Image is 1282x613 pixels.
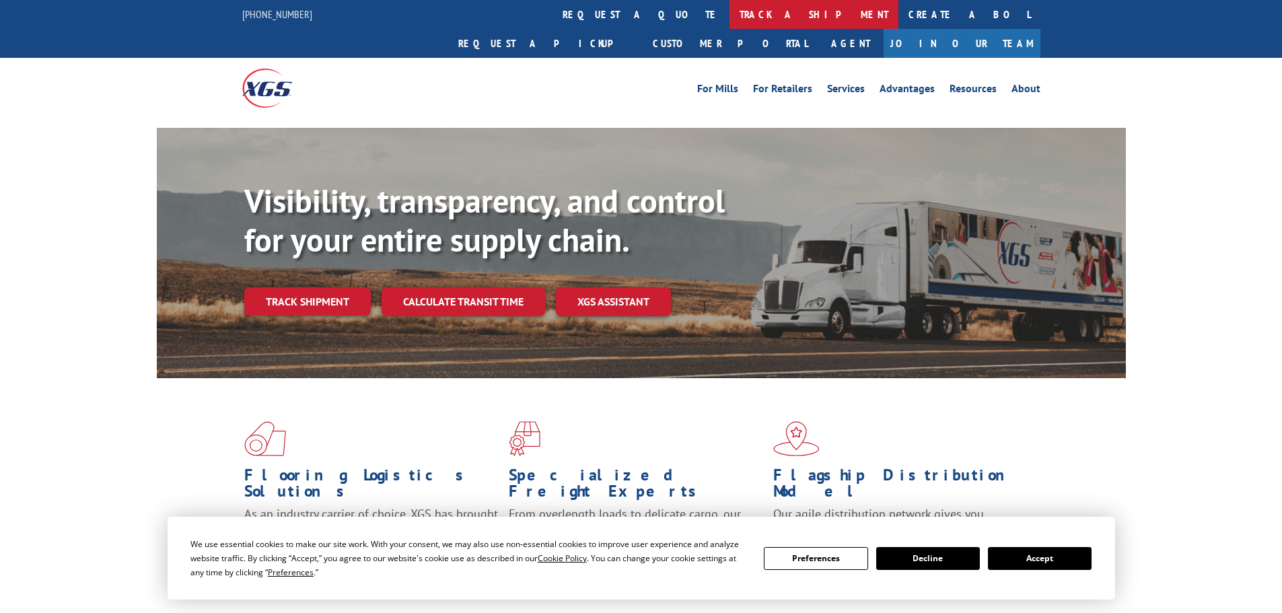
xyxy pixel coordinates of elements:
h1: Flooring Logistics Solutions [244,467,499,506]
a: Services [827,83,865,98]
span: As an industry carrier of choice, XGS has brought innovation and dedication to flooring logistics... [244,506,498,554]
span: Preferences [268,567,314,578]
a: For Retailers [753,83,812,98]
h1: Flagship Distribution Model [773,467,1028,506]
span: Cookie Policy [538,552,587,564]
button: Accept [988,547,1092,570]
div: Cookie Consent Prompt [168,517,1115,600]
a: Track shipment [244,287,371,316]
img: xgs-icon-total-supply-chain-intelligence-red [244,421,286,456]
h1: Specialized Freight Experts [509,467,763,506]
a: About [1011,83,1040,98]
a: Agent [818,29,884,58]
a: Customer Portal [643,29,818,58]
a: Join Our Team [884,29,1040,58]
a: Advantages [880,83,935,98]
a: Request a pickup [448,29,643,58]
p: From overlength loads to delicate cargo, our experienced staff knows the best way to move your fr... [509,506,763,566]
a: Calculate transit time [382,287,545,316]
a: Resources [950,83,997,98]
a: For Mills [697,83,738,98]
img: xgs-icon-focused-on-flooring-red [509,421,540,456]
a: XGS ASSISTANT [556,287,671,316]
span: Our agile distribution network gives you nationwide inventory management on demand. [773,506,1021,538]
button: Decline [876,547,980,570]
b: Visibility, transparency, and control for your entire supply chain. [244,180,725,260]
img: xgs-icon-flagship-distribution-model-red [773,421,820,456]
div: We use essential cookies to make our site work. With your consent, we may also use non-essential ... [190,537,748,579]
button: Preferences [764,547,867,570]
a: [PHONE_NUMBER] [242,7,312,21]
